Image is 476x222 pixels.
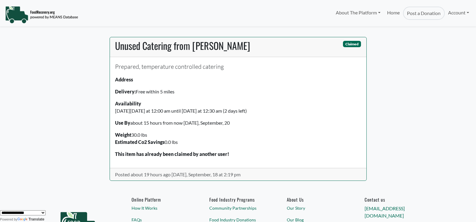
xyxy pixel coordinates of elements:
p: [DATE][DATE] at 12:00 am until [DATE] at 12:30 am (2 days left) [115,100,361,114]
p: about 15 hours from now [DATE], September, 20 [115,119,361,126]
strong: Delivery: [115,89,136,94]
strong: Weight [115,132,131,138]
img: NavigationLogo_FoodRecovery-91c16205cd0af1ed486a0f1a7774a6544ea792ac00100771e7dd3ec7c0e58e41.png [5,6,78,24]
h6: Contact us [365,197,422,202]
a: About Us [287,197,344,202]
h6: Online Platform [132,197,189,202]
strong: Availability [115,101,141,106]
a: About The Platform [332,7,384,19]
a: Translate [17,217,44,221]
strong: Estimated Co2 Savings [115,139,165,145]
p: Prepared, temperature controlled catering [115,62,361,71]
div: Posted about 19 hours ago [DATE], September, 18 at 2:19 pm [110,168,366,181]
a: [EMAIL_ADDRESS][DOMAIN_NAME] [365,205,405,218]
a: Account [445,7,472,19]
a: Our Story [287,205,344,211]
img: Google Translate [17,217,29,222]
a: Post a Donation [403,7,444,20]
strong: Use By [115,120,130,126]
h6: Food Industry Programs [209,197,267,202]
a: Community Partnerships [209,205,267,211]
span: Claimed [343,41,361,47]
strong: Address [115,77,133,82]
p: Free within 5 miles [115,88,361,95]
p: 30.0 lbs 0.0 lbs [115,131,361,146]
strong: This item has already been claimed by another user! [115,151,229,157]
a: Home [384,7,403,20]
h2: Unused Catering from [PERSON_NAME] [115,40,250,51]
a: How It Works [132,205,189,211]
